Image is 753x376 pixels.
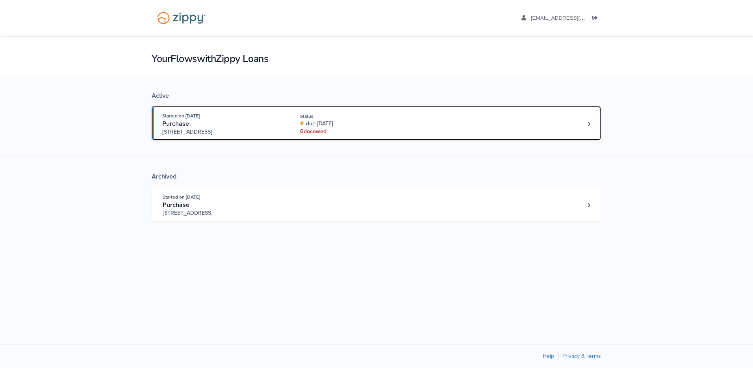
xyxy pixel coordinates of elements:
[163,201,189,209] span: Purchase
[521,15,621,23] a: edit profile
[162,120,189,128] span: Purchase
[300,113,405,120] div: Status
[592,15,601,23] a: Log out
[162,128,282,136] span: [STREET_ADDRESS]
[152,92,601,100] div: Active
[152,52,601,65] h1: Your Flows with Zippy Loans
[543,353,554,359] a: Help
[152,106,601,141] a: Open loan 4216302
[162,113,200,119] span: Started on [DATE]
[163,194,200,200] span: Started on [DATE]
[583,118,595,130] a: Loan number 4216302
[531,15,621,21] span: justinwhoma@gmail.com
[152,8,211,28] img: Logo
[562,353,601,359] a: Privacy & Terms
[152,187,601,222] a: Open loan 4187358
[583,199,595,211] a: Loan number 4187358
[152,173,601,181] div: Archived
[300,128,405,136] div: 0 doc owed
[163,209,283,217] span: [STREET_ADDRESS]
[300,120,405,128] div: due [DATE]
